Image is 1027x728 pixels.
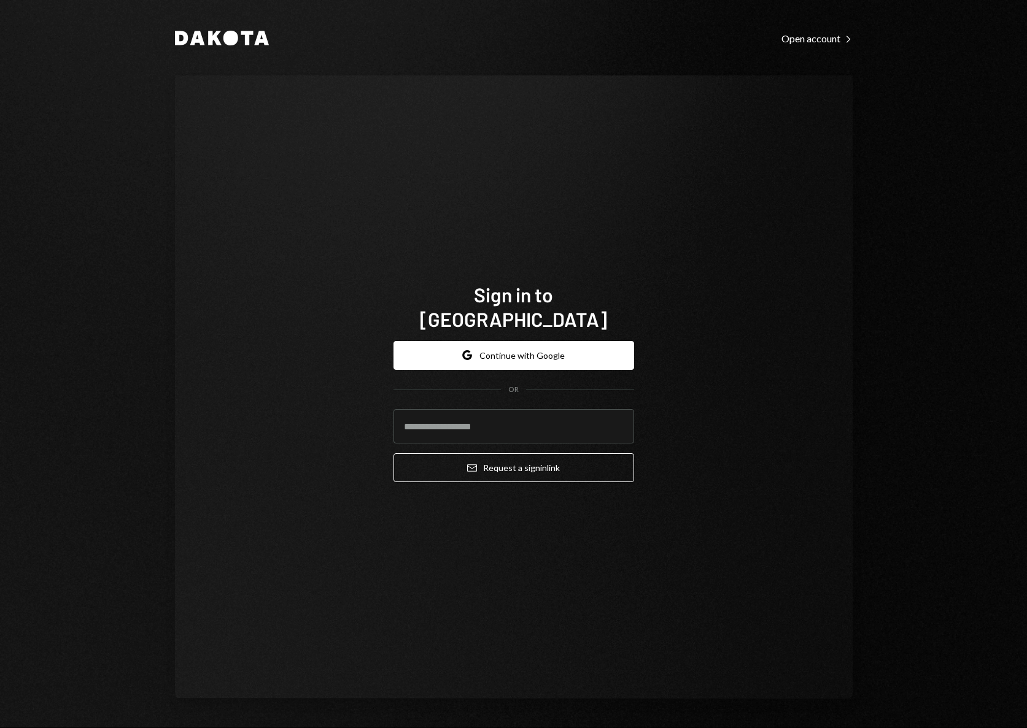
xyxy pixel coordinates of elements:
[781,31,853,45] a: Open account
[393,341,634,370] button: Continue with Google
[393,453,634,482] button: Request a signinlink
[393,282,634,331] h1: Sign in to [GEOGRAPHIC_DATA]
[508,385,519,395] div: OR
[781,33,853,45] div: Open account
